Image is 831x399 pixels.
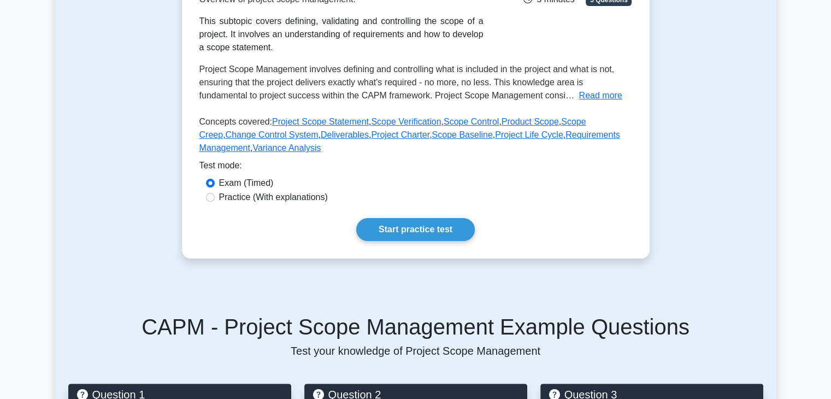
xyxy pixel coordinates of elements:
[432,130,493,139] a: Scope Baseline
[444,117,499,126] a: Scope Control
[199,64,615,100] span: Project Scope Management involves defining and controlling what is included in the project and wh...
[371,117,441,126] a: Scope Verification
[356,218,475,241] a: Start practice test
[68,344,763,357] p: Test your knowledge of Project Scope Management
[226,130,319,139] a: Change Control System
[321,130,369,139] a: Deliverables
[371,130,429,139] a: Project Charter
[199,15,484,54] div: This subtopic covers defining, validating and controlling the scope of a project. It involves an ...
[199,115,632,159] p: Concepts covered: , , , , , , , , , , ,
[495,130,563,139] a: Project Life Cycle
[502,117,559,126] a: Product Scope
[199,159,632,177] div: Test mode:
[68,314,763,340] h5: CAPM - Project Scope Management Example Questions
[579,89,622,102] button: Read more
[219,177,274,190] label: Exam (Timed)
[272,117,369,126] a: Project Scope Statement
[252,143,321,152] a: Variance Analysis
[219,191,328,204] label: Practice (With explanations)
